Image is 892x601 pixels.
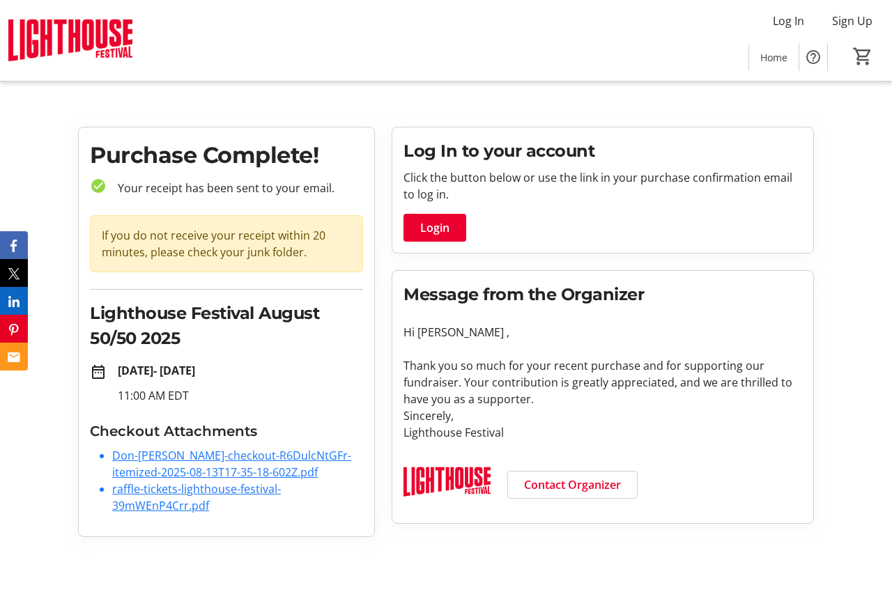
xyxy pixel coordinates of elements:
[832,13,872,29] span: Sign Up
[403,324,802,341] p: Hi [PERSON_NAME] ,
[403,139,802,164] h2: Log In to your account
[90,215,363,272] div: If you do not receive your receipt within 20 minutes, please check your junk folder.
[403,214,466,242] button: Login
[821,10,884,32] button: Sign Up
[773,13,804,29] span: Log In
[107,180,363,196] p: Your receipt has been sent to your email.
[762,10,815,32] button: Log In
[403,169,802,203] p: Click the button below or use the link in your purchase confirmation email to log in.
[403,407,802,424] p: Sincerely,
[507,471,638,499] a: Contact Organizer
[90,178,107,194] mat-icon: check_circle
[403,458,491,506] img: Lighthouse Festival logo
[760,50,787,65] span: Home
[850,44,875,69] button: Cart
[524,476,621,493] span: Contact Organizer
[118,363,195,378] strong: [DATE] - [DATE]
[420,219,449,236] span: Login
[90,139,363,172] h1: Purchase Complete!
[799,43,827,71] button: Help
[403,282,802,307] h2: Message from the Organizer
[118,387,363,404] p: 11:00 AM EDT
[90,301,363,351] h2: Lighthouse Festival August 50/50 2025
[8,6,132,75] img: Lighthouse Festival's Logo
[112,448,351,480] a: Don-[PERSON_NAME]-checkout-R6DulcNtGFr-itemized-2025-08-13T17-35-18-602Z.pdf
[90,421,363,442] h3: Checkout Attachments
[749,45,799,70] a: Home
[403,424,802,441] p: Lighthouse Festival
[112,481,281,513] a: raffle-tickets-lighthouse-festival-39mWEnP4Crr.pdf
[90,364,107,380] mat-icon: date_range
[403,357,802,407] p: Thank you so much for your recent purchase and for supporting our fundraiser. Your contribution i...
